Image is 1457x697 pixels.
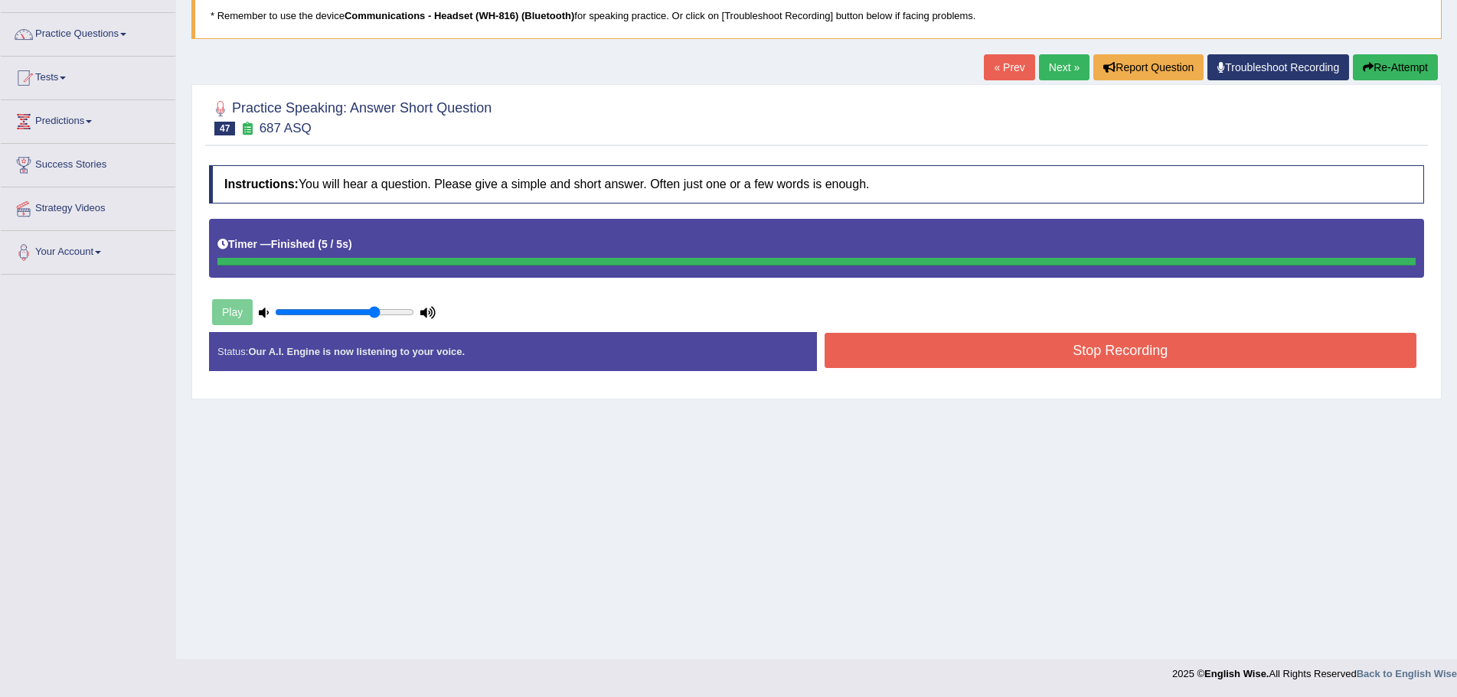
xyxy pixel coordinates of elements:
[1,187,175,226] a: Strategy Videos
[224,178,299,191] b: Instructions:
[348,238,352,250] b: )
[1,231,175,269] a: Your Account
[1,13,175,51] a: Practice Questions
[209,165,1424,204] h4: You will hear a question. Please give a simple and short answer. Often just one or a few words is...
[1093,54,1204,80] button: Report Question
[1204,668,1269,679] strong: English Wise.
[1039,54,1089,80] a: Next »
[1207,54,1349,80] a: Troubleshoot Recording
[1353,54,1438,80] button: Re-Attempt
[1172,659,1457,681] div: 2025 © All Rights Reserved
[345,10,574,21] b: Communications - Headset (WH-816) (Bluetooth)
[209,97,492,135] h2: Practice Speaking: Answer Short Question
[1357,668,1457,679] a: Back to English Wise
[214,122,235,135] span: 47
[322,238,348,250] b: 5 / 5s
[209,332,817,371] div: Status:
[217,239,352,250] h5: Timer —
[1,144,175,182] a: Success Stories
[239,122,255,136] small: Exam occurring question
[825,333,1417,368] button: Stop Recording
[260,121,312,135] small: 687 ASQ
[318,238,322,250] b: (
[984,54,1034,80] a: « Prev
[271,238,315,250] b: Finished
[248,346,465,357] strong: Our A.I. Engine is now listening to your voice.
[1,57,175,95] a: Tests
[1,100,175,138] a: Predictions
